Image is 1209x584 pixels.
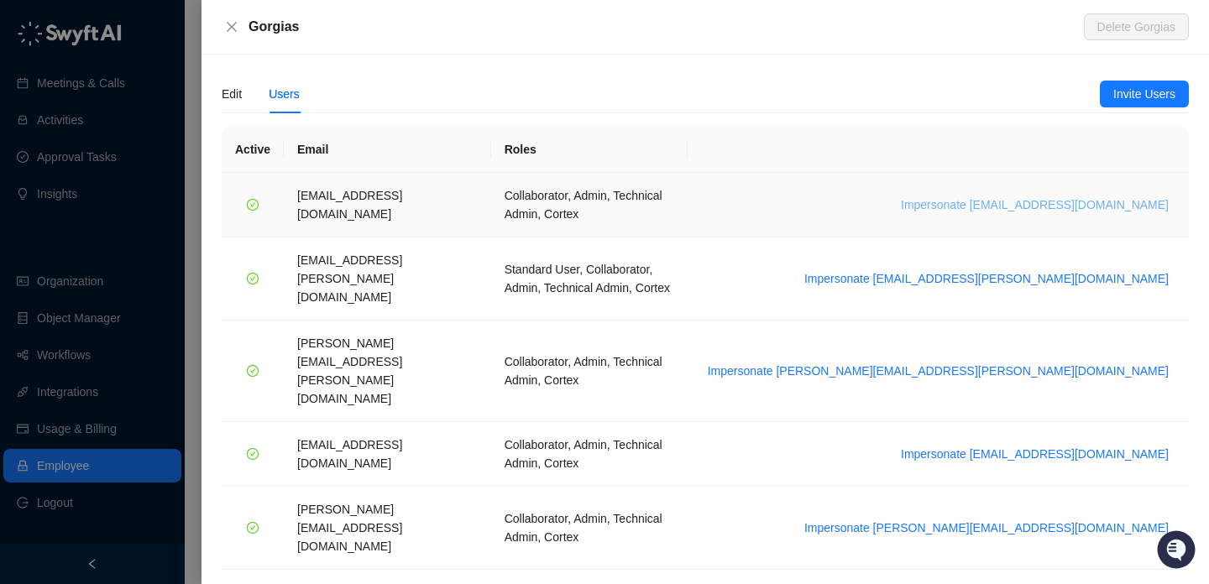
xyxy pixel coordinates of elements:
[297,189,402,221] span: [EMAIL_ADDRESS][DOMAIN_NAME]
[69,228,136,258] a: 📶Status
[222,17,242,37] button: Close
[491,321,688,422] td: Collaborator, Admin, Technical Admin, Cortex
[901,445,1169,463] span: Impersonate [EMAIL_ADDRESS][DOMAIN_NAME]
[167,276,203,289] span: Pylon
[491,173,688,237] td: Collaborator, Admin, Technical Admin, Cortex
[17,237,30,250] div: 📚
[118,275,203,289] a: Powered byPylon
[247,448,259,460] span: check-circle
[1113,85,1175,103] span: Invite Users
[804,269,1169,288] span: Impersonate [EMAIL_ADDRESS][PERSON_NAME][DOMAIN_NAME]
[798,269,1175,289] button: Impersonate [EMAIL_ADDRESS][PERSON_NAME][DOMAIN_NAME]
[247,273,259,284] span: check-circle
[269,85,300,103] div: Users
[10,228,69,258] a: 📚Docs
[701,361,1175,381] button: Impersonate [PERSON_NAME][EMAIL_ADDRESS][PERSON_NAME][DOMAIN_NAME]
[249,17,1084,37] div: Gorgias
[894,444,1175,464] button: Impersonate [EMAIL_ADDRESS][DOMAIN_NAME]
[1100,81,1189,107] button: Invite Users
[57,152,275,169] div: Start new chat
[92,235,129,252] span: Status
[222,127,284,173] th: Active
[225,20,238,34] span: close
[297,253,402,304] span: [EMAIL_ADDRESS][PERSON_NAME][DOMAIN_NAME]
[491,487,688,570] td: Collaborator, Admin, Technical Admin, Cortex
[285,157,306,177] button: Start new chat
[222,85,242,103] div: Edit
[76,237,89,250] div: 📶
[1155,529,1201,574] iframe: Open customer support
[491,422,688,487] td: Collaborator, Admin, Technical Admin, Cortex
[247,522,259,534] span: check-circle
[1084,13,1189,40] button: Delete Gorgias
[894,195,1175,215] button: Impersonate [EMAIL_ADDRESS][DOMAIN_NAME]
[804,519,1169,537] span: Impersonate [PERSON_NAME][EMAIL_ADDRESS][DOMAIN_NAME]
[491,127,688,173] th: Roles
[247,365,259,377] span: check-circle
[297,336,402,405] span: [PERSON_NAME][EMAIL_ADDRESS][PERSON_NAME][DOMAIN_NAME]
[17,94,306,121] h2: How can we help?
[284,127,491,173] th: Email
[798,518,1175,538] button: Impersonate [PERSON_NAME][EMAIL_ADDRESS][DOMAIN_NAME]
[247,199,259,211] span: check-circle
[491,237,688,321] td: Standard User, Collaborator, Admin, Technical Admin, Cortex
[297,438,402,470] span: [EMAIL_ADDRESS][DOMAIN_NAME]
[57,169,212,182] div: We're available if you need us!
[17,67,306,94] p: Welcome 👋
[34,235,62,252] span: Docs
[297,503,402,553] span: [PERSON_NAME][EMAIL_ADDRESS][DOMAIN_NAME]
[17,152,47,182] img: 5124521997842_fc6d7dfcefe973c2e489_88.png
[708,362,1169,380] span: Impersonate [PERSON_NAME][EMAIL_ADDRESS][PERSON_NAME][DOMAIN_NAME]
[17,17,50,50] img: Swyft AI
[901,196,1169,214] span: Impersonate [EMAIL_ADDRESS][DOMAIN_NAME]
